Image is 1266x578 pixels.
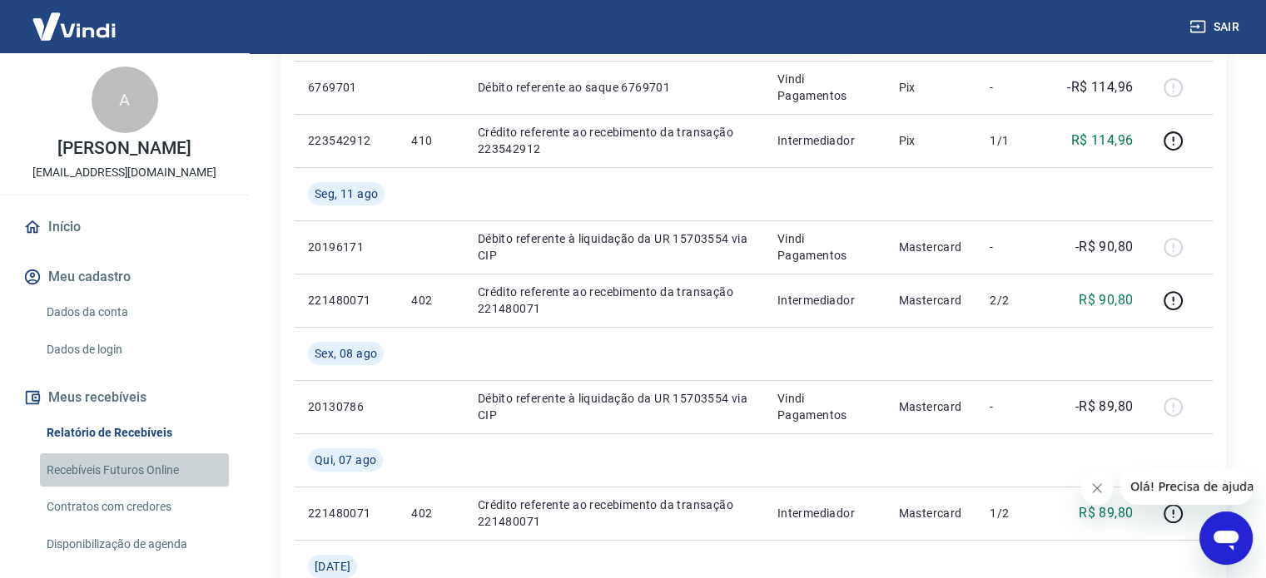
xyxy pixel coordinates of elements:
[898,132,963,149] p: Pix
[315,558,350,575] span: [DATE]
[315,345,377,362] span: Sex, 08 ago
[20,379,229,416] button: Meus recebíveis
[990,398,1039,415] p: -
[777,230,872,264] p: Vindi Pagamentos
[40,453,229,487] a: Recebíveis Futuros Online
[411,505,450,521] p: 402
[308,505,385,521] p: 221480071
[411,132,450,149] p: 410
[1071,131,1134,151] p: R$ 114,96
[777,390,872,423] p: Vindi Pagamentos
[411,292,450,309] p: 402
[777,292,872,309] p: Intermediador
[478,496,751,530] p: Crédito referente ao recebimento da transação 221480071
[898,505,963,521] p: Mastercard
[990,239,1039,255] p: -
[40,333,229,367] a: Dados de login
[40,416,229,450] a: Relatório de Recebíveis
[40,527,229,561] a: Disponibilização de agenda
[990,505,1039,521] p: 1/2
[1075,237,1134,257] p: -R$ 90,80
[40,490,229,524] a: Contratos com credores
[20,209,229,245] a: Início
[777,132,872,149] p: Intermediador
[308,239,385,255] p: 20196171
[777,71,872,104] p: Vindi Pagamentos
[898,79,963,96] p: Pix
[898,292,963,309] p: Mastercard
[898,398,963,415] p: Mastercard
[308,292,385,309] p: 221480071
[898,239,963,255] p: Mastercard
[315,185,378,202] span: Seg, 11 ago
[1075,397,1134,417] p: -R$ 89,80
[1120,468,1253,505] iframe: Mensagem da empresa
[990,132,1039,149] p: 1/1
[478,79,751,96] p: Débito referente ao saque 6769701
[308,79,385,96] p: 6769701
[32,164,216,181] p: [EMAIL_ADDRESS][DOMAIN_NAME]
[478,230,751,264] p: Débito referente à liquidação da UR 15703554 via CIP
[990,79,1039,96] p: -
[1079,290,1133,310] p: R$ 90,80
[1080,472,1114,505] iframe: Fechar mensagem
[308,398,385,415] p: 20130786
[1186,12,1246,42] button: Sair
[315,452,376,468] span: Qui, 07 ago
[308,132,385,149] p: 223542912
[40,295,229,329] a: Dados da conta
[1067,77,1133,97] p: -R$ 114,96
[20,1,128,52] img: Vindi
[10,12,140,25] span: Olá! Precisa de ajuda?
[57,140,191,157] p: [PERSON_NAME]
[478,124,751,157] p: Crédito referente ao recebimento da transação 223542912
[20,259,229,295] button: Meu cadastro
[777,505,872,521] p: Intermediador
[478,390,751,423] p: Débito referente à liquidação da UR 15703554 via CIP
[990,292,1039,309] p: 2/2
[1079,503,1133,523] p: R$ 89,80
[1199,511,1253,565] iframe: Botão para abrir a janela de mensagens
[478,284,751,317] p: Crédito referente ao recebimento da transação 221480071
[92,67,158,133] div: A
